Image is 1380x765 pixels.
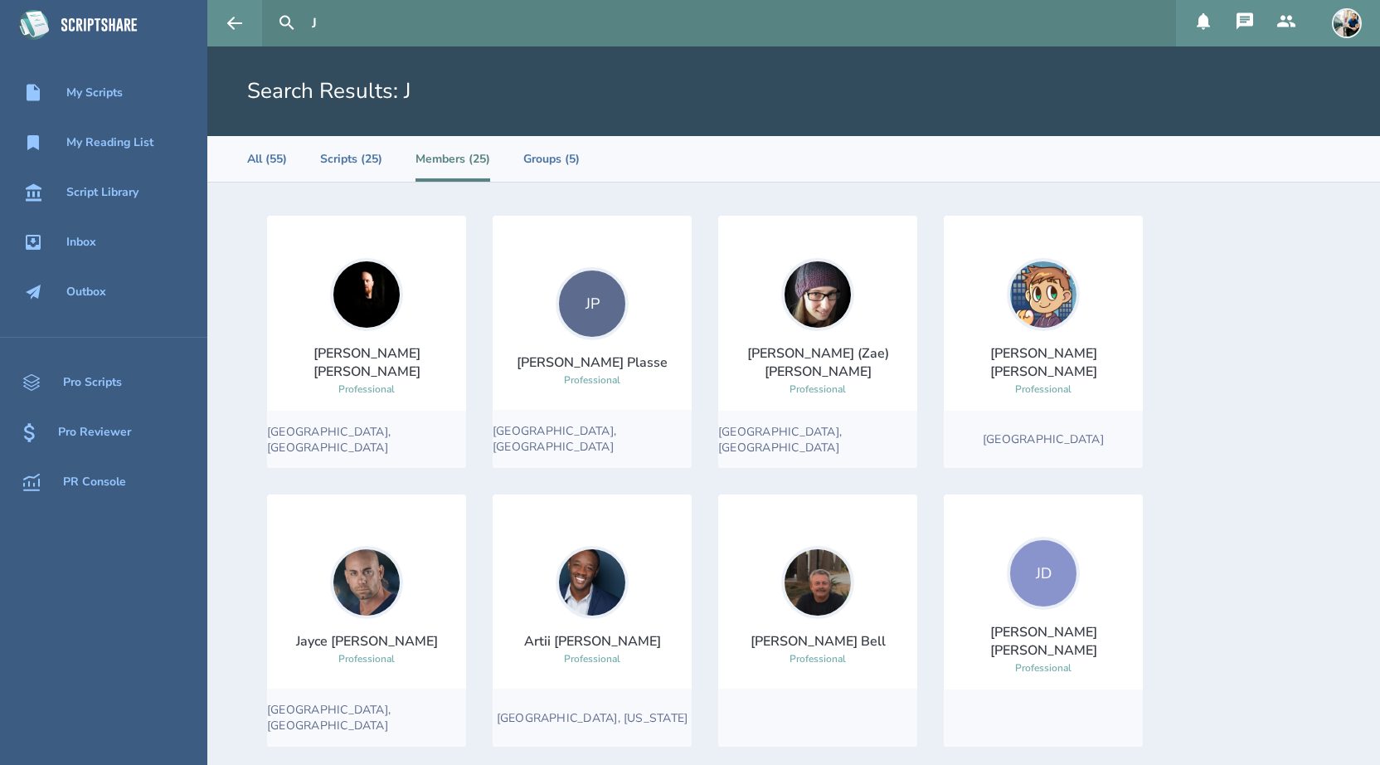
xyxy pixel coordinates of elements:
[944,411,1143,468] div: [GEOGRAPHIC_DATA]
[320,136,382,182] li: Scripts (25)
[957,344,1130,381] div: [PERSON_NAME] [PERSON_NAME]
[280,344,453,381] div: [PERSON_NAME] [PERSON_NAME]
[1015,660,1071,676] div: Professional
[781,546,854,619] img: user_1628981212-crop.jpg
[1007,258,1080,331] img: user_1598051781-crop.jpg
[564,372,620,388] div: Professional
[957,258,1130,397] a: [PERSON_NAME] [PERSON_NAME]Professional
[63,376,122,389] div: Pro Scripts
[517,259,668,397] a: JP[PERSON_NAME] PlasseProfessional
[267,411,466,468] div: [GEOGRAPHIC_DATA], [GEOGRAPHIC_DATA]
[731,344,904,381] div: [PERSON_NAME] (Zae) [PERSON_NAME]
[296,538,438,675] a: Jayce [PERSON_NAME]Professional
[66,285,106,299] div: Outbox
[247,136,287,182] li: All (55)
[524,632,661,650] div: Artii [PERSON_NAME]
[338,381,395,397] div: Professional
[1015,381,1071,397] div: Professional
[493,689,692,747] div: [GEOGRAPHIC_DATA], [US_STATE]
[790,650,846,667] div: Professional
[517,353,668,372] div: [PERSON_NAME] Plasse
[296,632,438,650] div: Jayce [PERSON_NAME]
[66,86,123,100] div: My Scripts
[66,186,138,199] div: Script Library
[731,258,904,397] a: [PERSON_NAME] (Zae) [PERSON_NAME]Professional
[330,546,403,619] img: user_1619464533-crop.jpg
[781,258,854,331] img: user_1597253789-crop.jpg
[718,411,917,468] div: [GEOGRAPHIC_DATA], [GEOGRAPHIC_DATA]
[556,267,629,340] div: JP
[790,381,846,397] div: Professional
[556,546,629,619] img: user_1610398715-crop.jpg
[524,538,661,675] a: Artii [PERSON_NAME]Professional
[957,537,1130,676] a: JD[PERSON_NAME] [PERSON_NAME]Professional
[564,650,620,667] div: Professional
[751,538,886,675] a: [PERSON_NAME] BellProfessional
[66,236,96,249] div: Inbox
[66,136,153,149] div: My Reading List
[58,426,131,439] div: Pro Reviewer
[338,650,395,667] div: Professional
[280,258,453,397] a: [PERSON_NAME] [PERSON_NAME]Professional
[1007,537,1080,610] div: JD
[330,258,403,331] img: user_1670025692-crop.jpg
[1332,8,1362,38] img: user_1673573717-crop.jpg
[267,689,466,747] div: [GEOGRAPHIC_DATA], [GEOGRAPHIC_DATA]
[415,136,490,182] li: Members (25)
[957,623,1130,660] div: [PERSON_NAME] [PERSON_NAME]
[63,475,126,489] div: PR Console
[247,76,411,106] h1: Search Results : J
[751,632,886,650] div: [PERSON_NAME] Bell
[523,136,580,182] li: Groups (5)
[493,410,692,468] div: [GEOGRAPHIC_DATA], [GEOGRAPHIC_DATA]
